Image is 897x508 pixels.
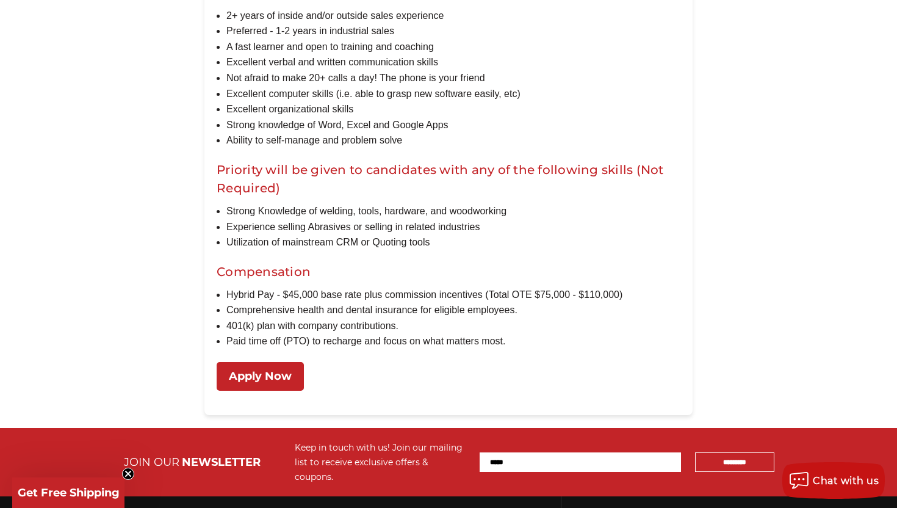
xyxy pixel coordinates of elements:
li: Excellent computer skills (i.e. able to grasp new software easily, etc) [226,86,680,102]
span: JOIN OUR [124,455,179,469]
button: Chat with us [782,462,885,499]
li: Experience selling Abrasives or selling in related industries [226,219,680,235]
li: Strong Knowledge of welding, tools, hardware, and woodworking [226,203,680,219]
li: Not afraid to make 20+ calls a day! The phone is your friend [226,70,680,86]
li: Paid time off (PTO) to recharge and focus on what matters most. [226,333,680,349]
li: Excellent organizational skills [226,101,680,117]
button: Close teaser [122,468,134,480]
li: 401(k) plan with company contributions. [226,318,680,334]
span: Chat with us [813,475,879,487]
span: Get Free Shipping [18,486,120,499]
a: Apply Now [217,362,304,391]
li: Strong knowledge of Word, Excel and Google Apps [226,117,680,133]
div: Keep in touch with us! Join our mailing list to receive exclusive offers & coupons. [295,440,467,484]
li: Comprehensive health and dental insurance for eligible employees. [226,302,680,318]
li: 2+ years of inside and/or outside sales experience [226,8,680,24]
li: Utilization of mainstream CRM or Quoting tools [226,234,680,250]
li: Hybrid Pay - $45,000 base rate plus commission incentives (Total OTE $75,000 - $110,000) [226,287,680,303]
h2: Compensation [217,263,680,281]
li: A fast learner and open to training and coaching [226,39,680,55]
h2: Priority will be given to candidates with any of the following skills (Not Required) [217,161,680,197]
li: Ability to self-manage and problem solve [226,132,680,148]
div: Get Free ShippingClose teaser [12,477,124,508]
li: Preferred - 1-2 years in industrial sales [226,23,680,39]
span: NEWSLETTER [182,455,261,469]
li: Excellent verbal and written communication skills [226,54,680,70]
